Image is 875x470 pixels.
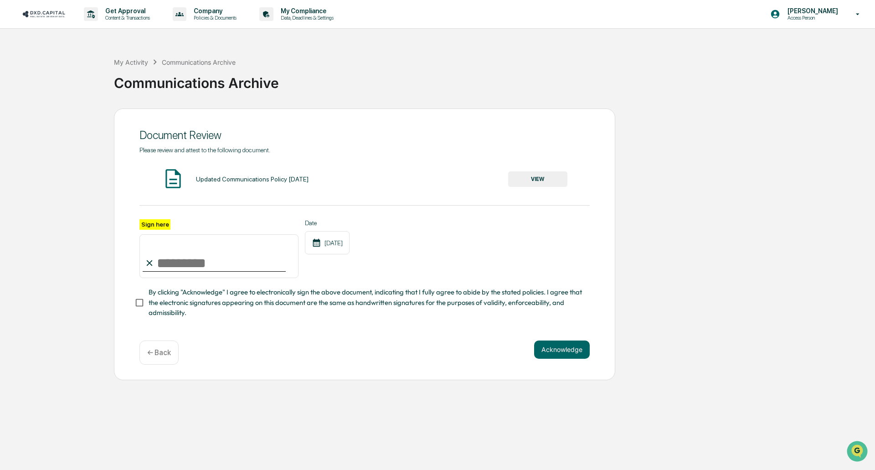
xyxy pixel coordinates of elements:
label: Sign here [139,219,170,230]
span: Attestations [75,115,113,124]
a: 🗄️Attestations [62,111,117,128]
img: logo [22,10,66,18]
div: We're available if you need us! [31,79,115,86]
div: 🔎 [9,133,16,140]
p: Company [186,7,241,15]
p: How can we help? [9,19,166,34]
p: [PERSON_NAME] [780,7,843,15]
button: Acknowledge [534,341,590,359]
div: Communications Archive [162,58,236,66]
img: 1746055101610-c473b297-6a78-478c-a979-82029cc54cd1 [9,70,26,86]
span: Preclearance [18,115,59,124]
p: Data, Deadlines & Settings [273,15,338,21]
div: My Activity [114,58,148,66]
div: [DATE] [305,231,350,254]
div: Updated Communications Policy [DATE] [196,176,309,183]
span: Pylon [91,155,110,161]
a: Powered byPylon [64,154,110,161]
iframe: Open customer support [846,440,870,465]
img: Document Icon [162,167,185,190]
p: Content & Transactions [98,15,154,21]
a: 🖐️Preclearance [5,111,62,128]
span: Data Lookup [18,132,57,141]
div: Start new chat [31,70,149,79]
button: VIEW [508,171,567,187]
a: 🔎Data Lookup [5,129,61,145]
div: Communications Archive [114,67,870,91]
span: Please review and attest to the following document. [139,146,270,154]
div: 🗄️ [66,116,73,123]
div: 🖐️ [9,116,16,123]
p: Policies & Documents [186,15,241,21]
p: ← Back [147,348,171,357]
div: Document Review [139,129,590,142]
label: Date [305,219,350,227]
p: My Compliance [273,7,338,15]
p: Get Approval [98,7,154,15]
p: Access Person [780,15,843,21]
span: By clicking "Acknowledge" I agree to electronically sign the above document, indicating that I fu... [149,287,582,318]
button: Start new chat [155,72,166,83]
